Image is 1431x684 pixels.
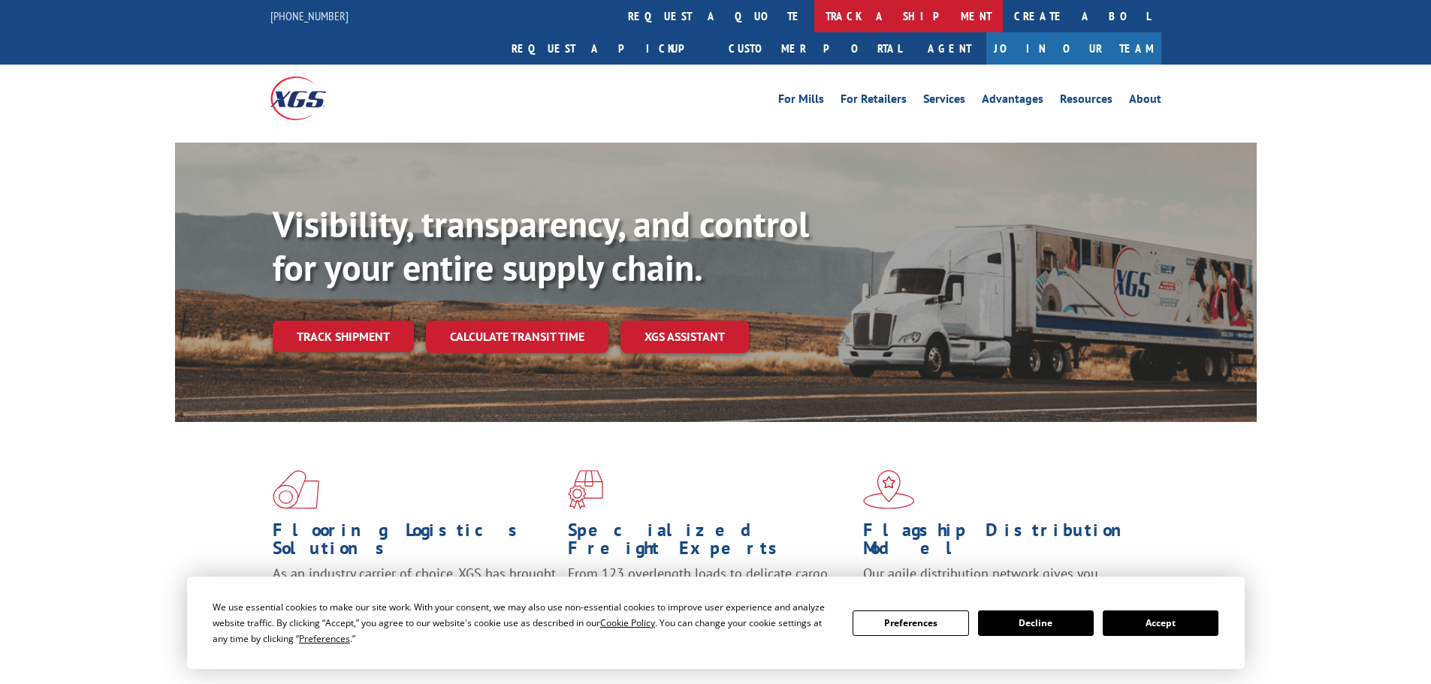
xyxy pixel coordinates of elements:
a: For Mills [778,93,824,110]
a: Customer Portal [717,32,913,65]
img: xgs-icon-total-supply-chain-intelligence-red [273,470,319,509]
a: For Retailers [841,93,907,110]
span: Preferences [299,632,350,645]
a: Calculate transit time [426,321,608,353]
b: Visibility, transparency, and control for your entire supply chain. [273,200,809,291]
button: Preferences [853,610,968,636]
div: Cookie Consent Prompt [187,577,1245,669]
a: Advantages [982,93,1043,110]
button: Accept [1103,610,1218,636]
a: Request a pickup [500,32,717,65]
button: Decline [978,610,1094,636]
a: Agent [913,32,986,65]
a: About [1129,93,1161,110]
a: Join Our Team [986,32,1161,65]
a: Resources [1060,93,1112,110]
a: Track shipment [273,321,414,352]
a: [PHONE_NUMBER] [270,8,349,23]
img: xgs-icon-flagship-distribution-model-red [863,470,915,509]
h1: Flooring Logistics Solutions [273,521,557,565]
h1: Specialized Freight Experts [568,521,852,565]
span: Cookie Policy [600,616,655,629]
div: We use essential cookies to make our site work. With your consent, we may also use non-essential ... [213,599,835,646]
img: xgs-icon-focused-on-flooring-red [568,470,603,509]
a: Services [923,93,965,110]
span: As an industry carrier of choice, XGS has brought innovation and dedication to flooring logistics... [273,565,556,618]
a: XGS ASSISTANT [620,321,749,353]
h1: Flagship Distribution Model [863,521,1147,565]
span: Our agile distribution network gives you nationwide inventory management on demand. [863,565,1140,600]
p: From 123 overlength loads to delicate cargo, our experienced staff knows the best way to move you... [568,565,852,631]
